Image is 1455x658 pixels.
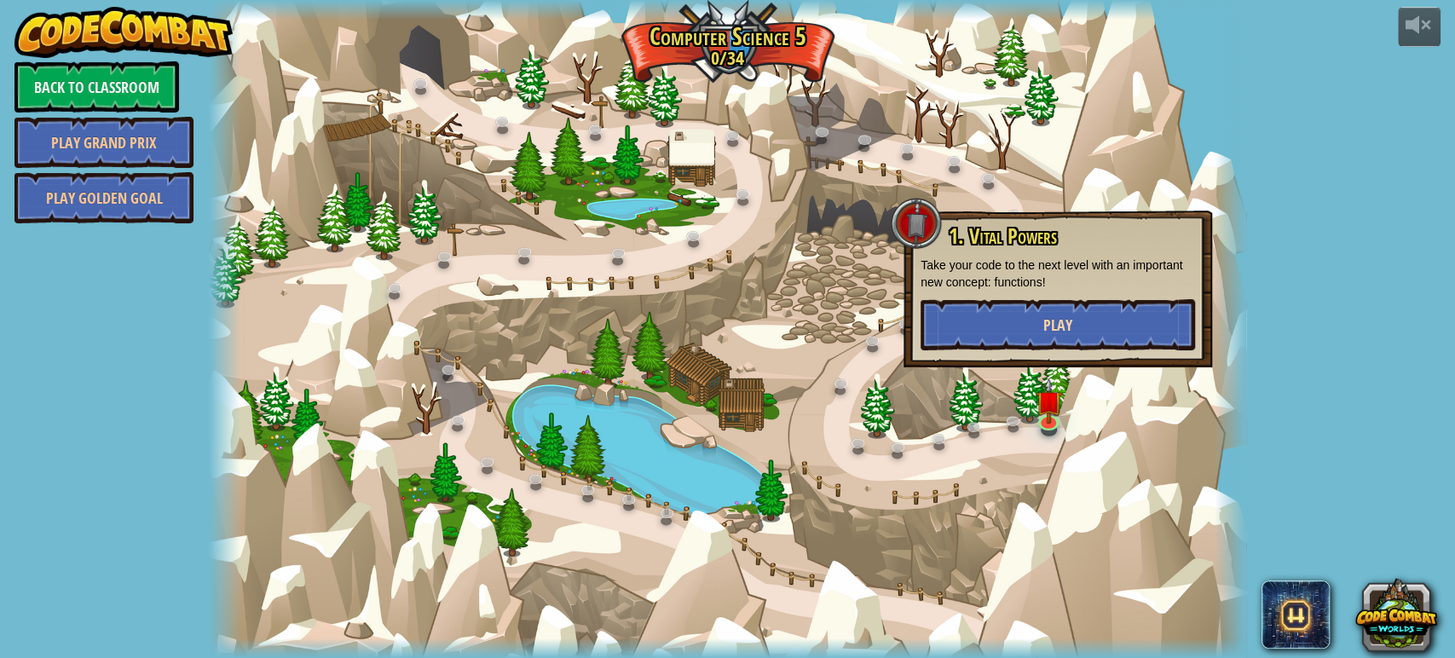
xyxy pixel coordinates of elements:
a: Back to Classroom [14,61,179,113]
a: Play Grand Prix [14,117,193,168]
img: level-banner-unstarted.png [1036,378,1062,424]
img: CodeCombat - Learn how to code by playing a game [14,7,233,58]
span: Play [1043,315,1072,336]
a: Play Golden Goal [14,172,193,223]
button: Play [921,299,1195,350]
p: Take your code to the next level with an important new concept: functions! [921,257,1195,291]
span: 1. Vital Powers [949,222,1057,251]
button: Adjust volume [1398,7,1441,47]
